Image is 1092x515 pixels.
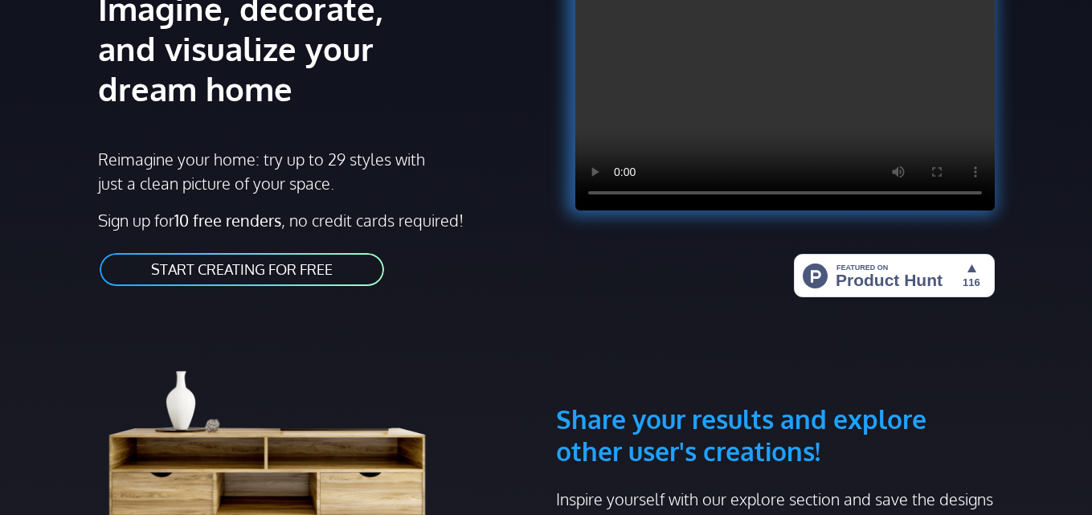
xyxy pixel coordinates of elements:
strong: 10 free renders [174,210,281,231]
p: Reimagine your home: try up to 29 styles with just a clean picture of your space. [98,147,427,195]
a: START CREATING FOR FREE [98,251,386,288]
img: HomeStyler AI - Interior Design Made Easy: One Click to Your Dream Home | Product Hunt [794,254,995,297]
h3: Share your results and explore other user's creations! [556,326,995,468]
p: Sign up for , no credit cards required! [98,208,537,232]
